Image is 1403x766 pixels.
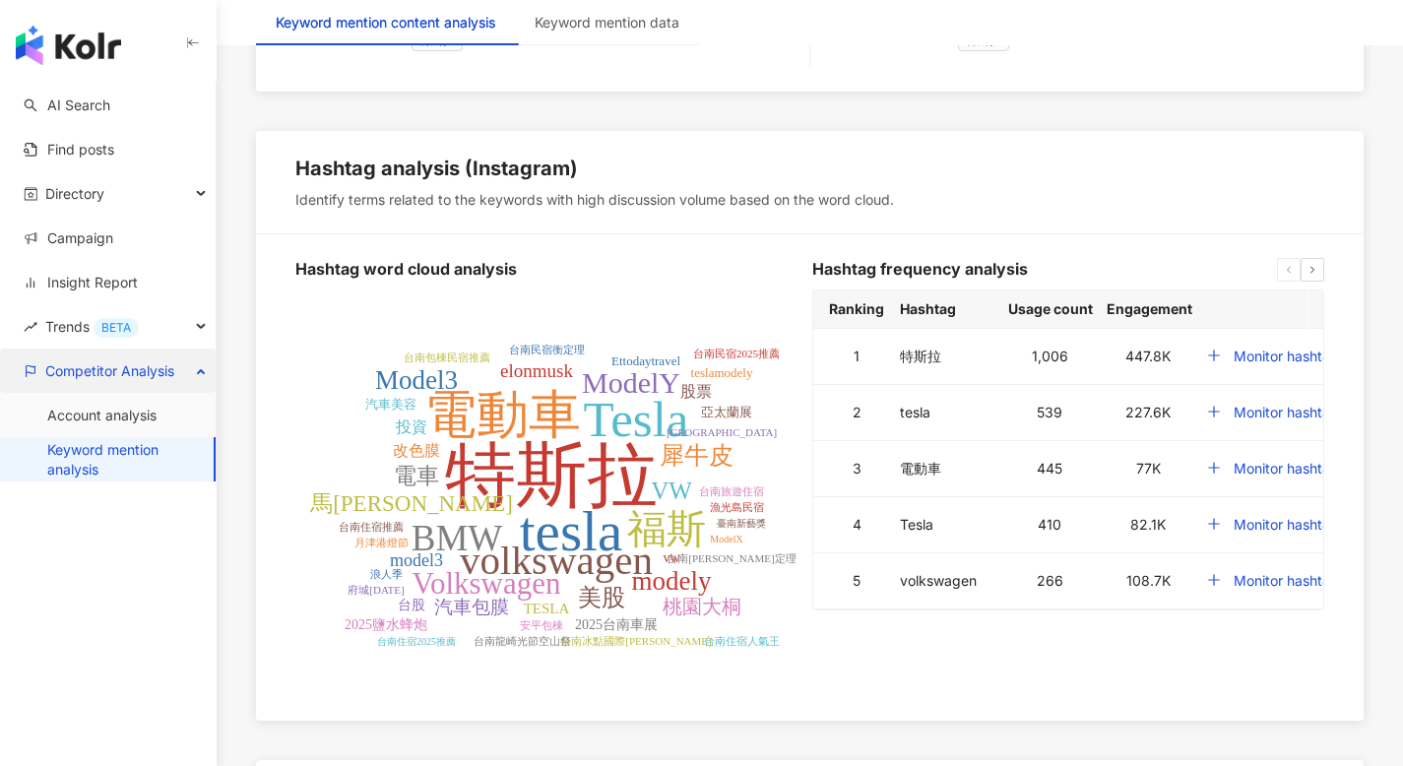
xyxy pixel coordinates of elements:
[892,290,1000,329] th: Hashtag
[1008,514,1091,536] div: 410
[632,566,712,596] tspan: modely
[1205,561,1340,601] button: Monitor hashtag
[45,304,139,349] span: Trends
[1008,570,1091,592] div: 266
[413,566,561,601] tspan: Volkswagen
[1107,570,1189,592] div: 108.7K
[701,405,752,419] tspan: 亞太蘭展
[660,442,733,469] tspan: 犀牛皮
[24,320,37,334] span: rise
[500,360,573,381] tspan: elonmusk
[663,550,680,565] tspan: vw
[24,228,113,248] a: Campaign
[524,601,570,616] tspan: TESLA
[45,171,104,216] span: Directory
[693,348,780,359] tspan: 台南民宿2025推薦
[710,501,764,513] tspan: 漁光島民宿
[1107,402,1189,423] div: 227.6K
[1234,573,1339,589] span: Monitor hashtag
[667,426,777,438] tspan: [GEOGRAPHIC_DATA]
[365,397,416,412] tspan: 汽車美容
[1205,449,1340,488] button: Monitor hashtag
[900,570,992,592] div: volkswagen
[900,514,992,536] div: Tesla
[370,568,403,580] tspan: 浪人季
[509,344,585,355] tspan: 台南民宿衡定理
[1206,573,1226,587] span: plus
[434,597,509,617] tspan: 汽車包膜
[1206,405,1226,418] span: plus
[460,538,653,583] tspan: volkswagen
[1205,337,1340,376] button: Monitor hashtag
[1205,505,1340,544] button: Monitor hashtag
[295,155,578,182] div: Hashtag analysis (Instagram)
[45,349,174,393] span: Competitor Analysis
[424,386,581,443] tspan: 電動車
[1206,461,1226,475] span: plus
[1205,393,1340,432] button: Monitor hashtag
[295,190,894,210] div: Identify terms related to the keywords with high discussion volume based on the word cloud.
[24,273,138,292] a: Insight Report
[667,552,796,564] tspan: 台南[PERSON_NAME]定理
[535,12,679,33] div: Keyword mention data
[829,514,884,536] div: 4
[584,392,689,447] tspan: Tesla
[394,464,439,488] tspan: 電車
[295,258,797,280] h6: Hashtag word cloud analysis
[699,485,764,497] tspan: 台南旅遊住宿
[1107,458,1189,479] div: 77K
[829,402,884,423] div: 2
[520,500,622,562] tspan: tesla
[829,458,884,479] div: 3
[348,584,404,596] tspan: 府城[DATE]
[575,617,658,632] tspan: 2025台南車展
[412,518,503,558] tspan: BMW
[611,353,680,368] tspan: Ettodaytravel
[1234,517,1339,533] span: Monitor hashtag
[627,507,706,551] tspan: 福斯
[345,617,427,632] tspan: 2025鹽水蜂炮
[813,290,892,329] th: Ranking
[1234,349,1339,364] span: Monitor hashtag
[582,366,680,399] tspan: ModelY
[474,635,571,647] tspan: 台南龍崎光節空山祭
[398,598,425,612] tspan: 台股
[1206,349,1226,362] span: plus
[24,140,114,160] a: Find posts
[829,346,884,367] div: 1
[47,406,157,425] a: Account analysis
[1107,346,1189,367] div: 447.8K
[16,26,121,65] img: logo
[704,635,780,647] tspan: 台南住宿人氣王
[1000,290,1099,329] th: Usage count
[1008,346,1091,367] div: 1,006
[375,365,458,395] tspan: Model3
[393,442,440,459] tspan: 改色膜
[710,534,743,544] tspan: ModelX
[829,570,884,592] div: 5
[309,491,513,516] tspan: 馬[PERSON_NAME]
[578,585,625,610] tspan: 美股
[560,635,711,647] tspan: 台南冰點國際[PERSON_NAME]
[1008,402,1091,423] div: 539
[691,365,753,380] tspan: teslamodely
[651,478,692,504] tspan: VW
[1008,458,1091,479] div: 445
[520,619,563,631] tspan: 安平包棟
[900,402,992,423] div: tesla
[276,12,495,33] div: Keyword mention content analysis
[395,418,427,435] tspan: 投資
[900,458,992,479] div: 電動車
[663,596,741,617] tspan: 桃園大桐
[339,521,404,533] tspan: 台南住宿推薦
[445,436,658,515] tspan: 特斯拉
[717,518,766,529] tspan: 臺南新藝獎
[1206,517,1226,531] span: plus
[1099,290,1197,329] th: Engagement
[680,383,712,400] tspan: 股票
[900,346,992,367] div: 特斯拉
[1107,514,1189,536] div: 82.1K
[404,351,490,363] tspan: 台南包棟民宿推薦
[812,258,1028,282] span: Hashtag frequency analysis
[24,96,110,115] a: searchAI Search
